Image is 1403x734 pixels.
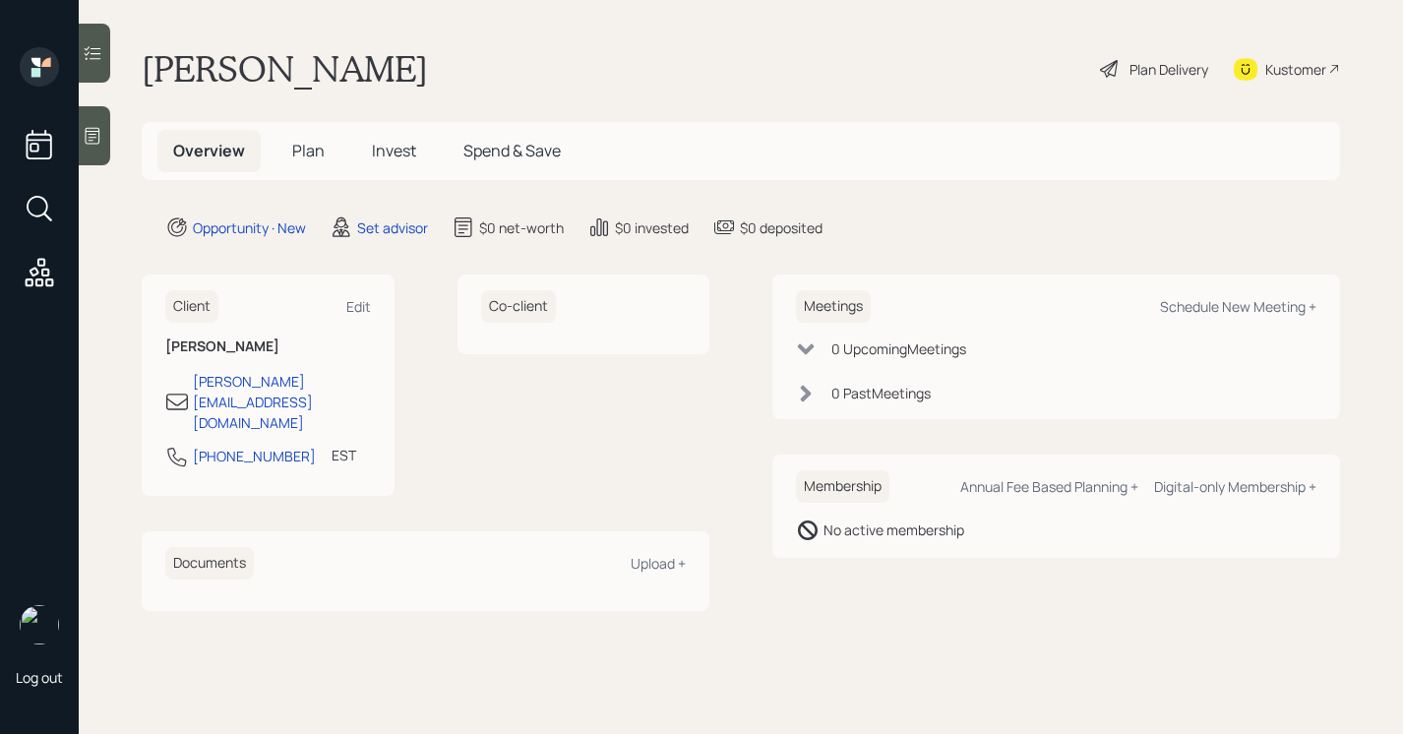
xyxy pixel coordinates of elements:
[193,217,306,238] div: Opportunity · New
[831,338,966,359] div: 0 Upcoming Meeting s
[357,217,428,238] div: Set advisor
[142,47,428,91] h1: [PERSON_NAME]
[481,290,556,323] h6: Co-client
[463,140,561,161] span: Spend & Save
[346,297,371,316] div: Edit
[193,446,316,466] div: [PHONE_NUMBER]
[823,520,964,540] div: No active membership
[165,290,218,323] h6: Client
[173,140,245,161] span: Overview
[796,470,889,503] h6: Membership
[831,383,931,403] div: 0 Past Meeting s
[165,338,371,355] h6: [PERSON_NAME]
[960,477,1138,496] div: Annual Fee Based Planning +
[20,605,59,644] img: retirable_logo.png
[740,217,823,238] div: $0 deposited
[796,290,871,323] h6: Meetings
[16,668,63,687] div: Log out
[1160,297,1316,316] div: Schedule New Meeting +
[165,547,254,580] h6: Documents
[615,217,689,238] div: $0 invested
[332,445,356,465] div: EST
[1265,59,1326,80] div: Kustomer
[631,554,686,573] div: Upload +
[1154,477,1316,496] div: Digital-only Membership +
[372,140,416,161] span: Invest
[1129,59,1208,80] div: Plan Delivery
[479,217,564,238] div: $0 net-worth
[193,371,371,433] div: [PERSON_NAME][EMAIL_ADDRESS][DOMAIN_NAME]
[292,140,325,161] span: Plan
